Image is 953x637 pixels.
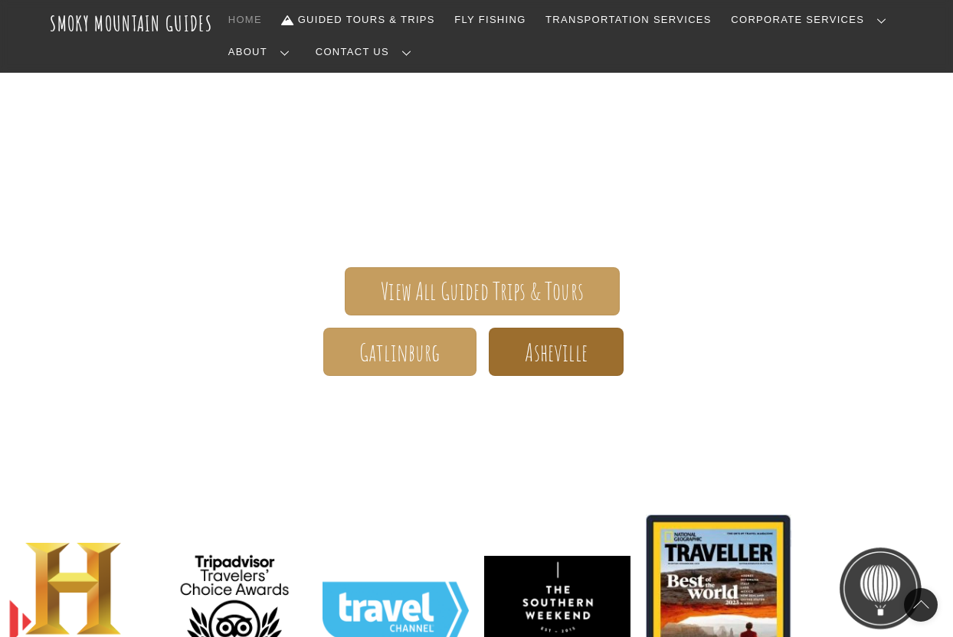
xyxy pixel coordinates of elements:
[359,345,440,361] span: Gatlinburg
[725,4,899,36] a: Corporate Services
[50,11,212,36] a: Smoky Mountain Guides
[276,4,441,36] a: Guided Tours & Trips
[222,36,302,68] a: About
[489,328,624,376] a: Asheville
[323,328,476,376] a: Gatlinburg
[525,345,587,361] span: Asheville
[309,36,424,68] a: Contact Us
[32,400,921,436] h1: Your adventure starts here.
[539,4,717,36] a: Transportation Services
[222,4,268,36] a: Home
[345,267,620,315] a: View All Guided Trips & Tours
[32,91,921,222] span: The ONLY one-stop, full Service Guide Company for the Gatlinburg and [GEOGRAPHIC_DATA] side of th...
[381,283,584,299] span: View All Guided Trips & Tours
[448,4,532,36] a: Fly Fishing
